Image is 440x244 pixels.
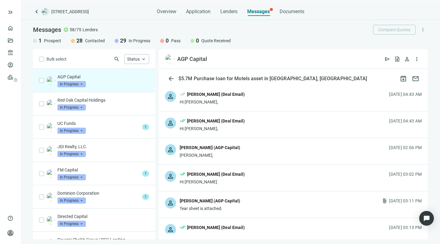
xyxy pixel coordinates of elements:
[400,75,407,82] span: archive
[167,93,174,100] span: person
[389,118,422,124] div: [DATE] 04:43 AM
[167,75,175,82] span: arrow_back
[414,56,420,62] span: more_vert
[165,54,175,64] img: 4428c904-557f-4eb2-a072-534634d308d7.png
[180,126,245,132] div: Hi [PERSON_NAME],
[409,73,422,85] button: mail
[46,193,55,201] img: 2624b084-691a-4153-aca8-3521fd9bb310
[389,171,422,178] div: [DATE] 03:02 PM
[419,211,434,226] div: Open Intercom Messenger
[33,8,40,15] a: keyboard_arrow_left
[70,27,81,33] span: 58/75
[180,118,186,126] span: done_all
[412,75,419,82] span: mail
[383,54,392,64] button: send
[384,56,391,62] span: send
[404,56,410,62] span: person
[51,9,89,15] span: [STREET_ADDRESS]
[180,171,186,179] span: done_all
[57,190,140,196] p: Dominion Corporation
[167,173,174,180] span: person
[57,213,149,220] p: Directed Capital
[64,27,68,32] span: check_circle
[167,146,174,153] span: person
[57,237,140,243] p: Poverni Sheikh Group | PSG Lending
[129,38,150,44] span: In Progress
[57,221,86,227] span: In Progress
[397,73,409,85] button: archive
[46,169,55,178] img: 36ad8a97-87a0-433d-a4f1-bae151ba8e54
[57,174,86,180] span: In Progress
[220,9,237,15] span: Lenders
[180,224,186,232] span: done_all
[7,215,13,221] span: help
[196,37,199,44] span: 0
[180,205,240,212] div: Tear sheet is attached.
[120,37,126,44] span: 29
[46,76,55,85] img: 4428c904-557f-4eb2-a072-534634d308d7.png
[389,197,422,204] div: [DATE] 03:11 PM
[142,124,149,130] span: 1
[392,54,402,64] button: request_quote
[180,197,240,204] div: [PERSON_NAME] (AGP Capital)
[166,37,169,44] span: 0
[85,38,105,44] span: Contacted
[187,171,245,178] div: [PERSON_NAME] (Deal Email)
[7,230,13,236] span: person
[82,27,98,33] span: Lenders
[180,152,240,158] div: [PERSON_NAME],
[142,194,149,200] span: 1
[186,9,211,15] span: Application
[180,91,186,99] span: done_all
[57,197,86,204] span: In Progress
[180,179,245,185] div: Hi [PERSON_NAME]
[394,56,400,62] span: request_quote
[57,120,140,126] p: UC Funds
[76,37,82,44] span: 28
[57,81,86,87] span: In Progress
[46,216,55,224] img: a902f0cb-a512-4f01-a096-77d2677cb310
[389,224,422,231] div: [DATE] 03:13 PM
[187,91,245,98] div: [PERSON_NAME] (Deal Email)
[33,26,61,33] span: Messages
[412,54,422,64] button: more_vert
[114,56,120,62] span: search
[46,56,67,62] span: Bulk select
[57,151,86,157] span: In Progress
[201,38,231,44] span: Quote Received
[177,76,369,82] div: $5.7M Purchase loan for Motels asset in [GEOGRAPHIC_DATA], [GEOGRAPHIC_DATA]
[171,38,181,44] span: Pass
[141,56,146,62] span: keyboard_arrow_up
[57,74,149,80] p: AGP Capital
[38,37,42,44] span: 1
[187,224,245,231] div: [PERSON_NAME] (Deal Email)
[57,144,149,150] p: JDI Realty, LLC.
[127,57,140,62] span: Status
[402,54,412,64] button: person
[142,171,149,177] span: 1
[280,9,304,15] span: Documents
[44,38,61,44] span: Prospect
[46,146,55,155] img: a32902e1-5c50-4ae0-8229-632a39a3215e
[382,198,388,204] span: attach_file
[167,199,174,207] span: person
[180,99,245,105] div: Hi [PERSON_NAME],
[57,167,140,173] p: FM Capital
[187,118,245,124] div: [PERSON_NAME] (Deal Email)
[177,55,207,63] div: AGP Capital
[167,226,174,233] span: person
[420,27,426,32] span: more_vert
[389,91,422,98] div: [DATE] 04:43 AM
[46,123,55,131] img: 0accc769-0b36-400f-b4ed-83d194683fb5
[247,9,270,14] span: Messages
[165,73,177,85] button: arrow_back
[46,99,55,108] img: a5b708e2-b1cf-4601-a291-d570abb7e62e
[180,144,240,151] div: [PERSON_NAME] (AGP Capital)
[7,9,14,16] button: keyboard_double_arrow_right
[157,9,176,15] span: Overview
[57,128,86,134] span: In Progress
[418,25,428,35] button: more_vert
[42,8,49,15] img: deal-logo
